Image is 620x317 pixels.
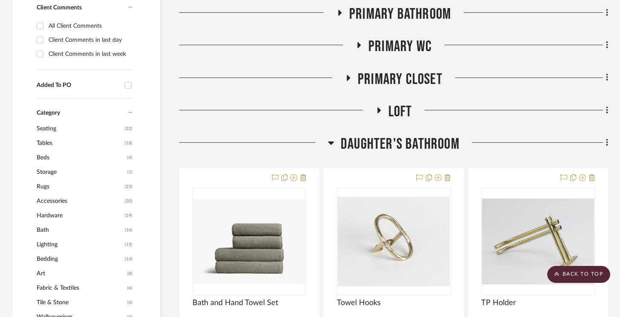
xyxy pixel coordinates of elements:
[125,252,132,266] span: (14)
[37,194,123,208] span: Accessories
[37,208,123,223] span: Hardware
[127,296,132,309] span: (6)
[481,298,516,308] span: TP Holder
[127,281,132,295] span: (6)
[547,266,610,283] scroll-to-top-button: BACK TO TOP
[37,237,123,252] span: Lighting
[125,180,132,193] span: (23)
[37,82,121,89] div: Added To PO
[338,197,450,286] img: Towel Hooks
[125,122,132,135] span: (22)
[37,295,125,310] span: Tile & Stone
[127,165,132,179] span: (1)
[37,110,60,117] span: Category
[37,252,123,266] span: Bedding
[125,223,132,237] span: (16)
[192,298,278,308] span: Bath and Hand Towel Set
[37,5,82,11] span: Client Comments
[37,223,123,237] span: Bath
[37,165,125,179] span: Storage
[37,266,125,281] span: Art
[49,47,130,61] div: Client Comments in last week
[125,194,132,208] span: (20)
[337,298,381,308] span: Towel Hooks
[49,19,130,33] div: All Client Comments
[125,238,132,251] span: (15)
[125,136,132,150] span: (18)
[49,33,130,47] div: Client Comments in last day
[37,281,125,295] span: Fabric & Textiles
[482,199,594,284] img: TP Holder
[349,5,451,23] span: Primary Bathroom
[388,103,412,121] span: Loft
[37,136,123,150] span: Tables
[127,267,132,280] span: (8)
[125,209,132,222] span: (19)
[341,135,459,153] span: Daughter's Bathroom
[368,37,432,56] span: Primary WC
[37,150,125,165] span: Beds
[358,70,442,89] span: Primary Closet
[37,179,123,194] span: Rugs
[37,121,123,136] span: Seating
[127,151,132,164] span: (4)
[193,199,305,284] img: Bath and Hand Towel Set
